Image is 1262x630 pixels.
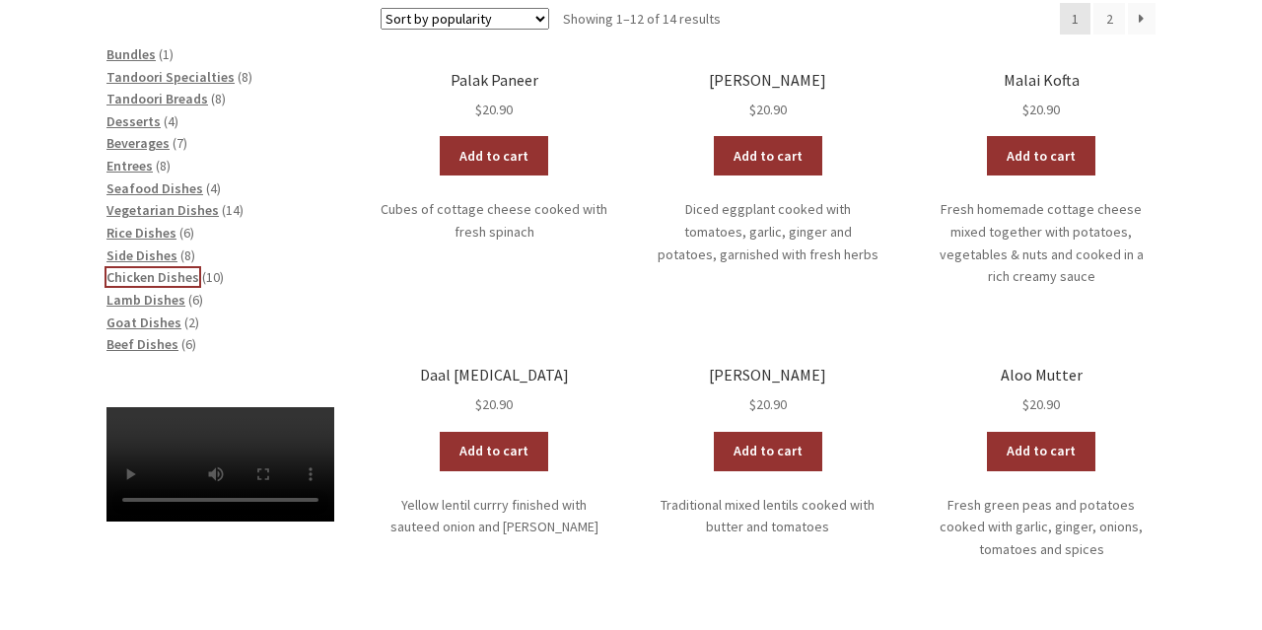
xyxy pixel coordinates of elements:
a: [PERSON_NAME] $20.90 [654,71,881,121]
p: Fresh homemade cottage cheese mixed together with potatoes, vegetables & nuts and cooked in a ric... [928,198,1156,288]
nav: Product Pagination [1060,3,1156,35]
p: Traditional mixed lentils cooked with butter and tomatoes [654,494,881,538]
span: 4 [210,179,217,197]
a: [PERSON_NAME] $20.90 [654,366,881,416]
span: 8 [160,157,167,175]
p: Cubes of cottage cheese cooked with fresh spinach [381,198,608,243]
span: 6 [183,224,190,242]
a: Daal [MEDICAL_DATA] $20.90 [381,366,608,416]
span: 14 [226,201,240,219]
a: Goat Dishes [106,314,181,331]
p: Showing 1–12 of 14 results [563,3,721,35]
a: Chicken Dishes [106,268,199,286]
a: Beverages [106,134,170,152]
span: 2 [188,314,195,331]
a: Tandoori Specialties [106,68,235,86]
a: Bundles [106,45,156,63]
h2: [PERSON_NAME] [654,366,881,385]
a: Add to cart: “Aloo Bengan” [714,136,822,175]
span: 10 [206,268,220,286]
span: $ [749,395,756,413]
a: Side Dishes [106,246,177,264]
a: Beef Dishes [106,335,178,353]
p: Yellow lentil currry finished with sauteed onion and [PERSON_NAME] [381,494,608,538]
span: $ [1022,395,1029,413]
a: Entrees [106,157,153,175]
h2: Aloo Mutter [928,366,1156,385]
select: Shop order [381,8,549,30]
span: 6 [192,291,199,309]
a: Desserts [106,112,161,130]
a: Page 2 [1093,3,1125,35]
span: 6 [185,335,192,353]
a: Add to cart: “Daal Makhani” [714,432,822,471]
a: Seafood Dishes [106,179,203,197]
a: Add to cart: “Aloo Mutter” [987,432,1095,471]
span: $ [475,101,482,118]
span: 8 [242,68,248,86]
a: Tandoori Breads [106,90,208,107]
span: 8 [184,246,191,264]
span: 7 [176,134,183,152]
h2: Malai Kofta [928,71,1156,90]
a: Vegetarian Dishes [106,201,219,219]
bdi: 20.90 [1022,395,1060,413]
span: 8 [215,90,222,107]
h2: [PERSON_NAME] [654,71,881,90]
span: $ [749,101,756,118]
p: Diced eggplant cooked with tomatoes, garlic, ginger and potatoes, garnished with fresh herbs [654,198,881,265]
span: Page 1 [1060,3,1091,35]
a: Aloo Mutter $20.90 [928,366,1156,416]
bdi: 20.90 [1022,101,1060,118]
a: Palak Paneer $20.90 [381,71,608,121]
h2: Daal [MEDICAL_DATA] [381,366,608,385]
a: Add to cart: “Malai Kofta” [987,136,1095,175]
bdi: 20.90 [749,395,787,413]
span: 4 [168,112,175,130]
a: Lamb Dishes [106,291,185,309]
bdi: 20.90 [475,395,513,413]
a: Malai Kofta $20.90 [928,71,1156,121]
span: $ [475,395,482,413]
span: 1 [163,45,170,63]
h2: Palak Paneer [381,71,608,90]
span: $ [1022,101,1029,118]
a: Add to cart: “Palak Paneer” [440,136,548,175]
bdi: 20.90 [749,101,787,118]
bdi: 20.90 [475,101,513,118]
p: Fresh green peas and potatoes cooked with garlic, ginger, onions, tomatoes and spices [928,494,1156,561]
a: Add to cart: “Daal Tarka” [440,432,548,471]
a: → [1128,3,1156,35]
a: Rice Dishes [106,224,176,242]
